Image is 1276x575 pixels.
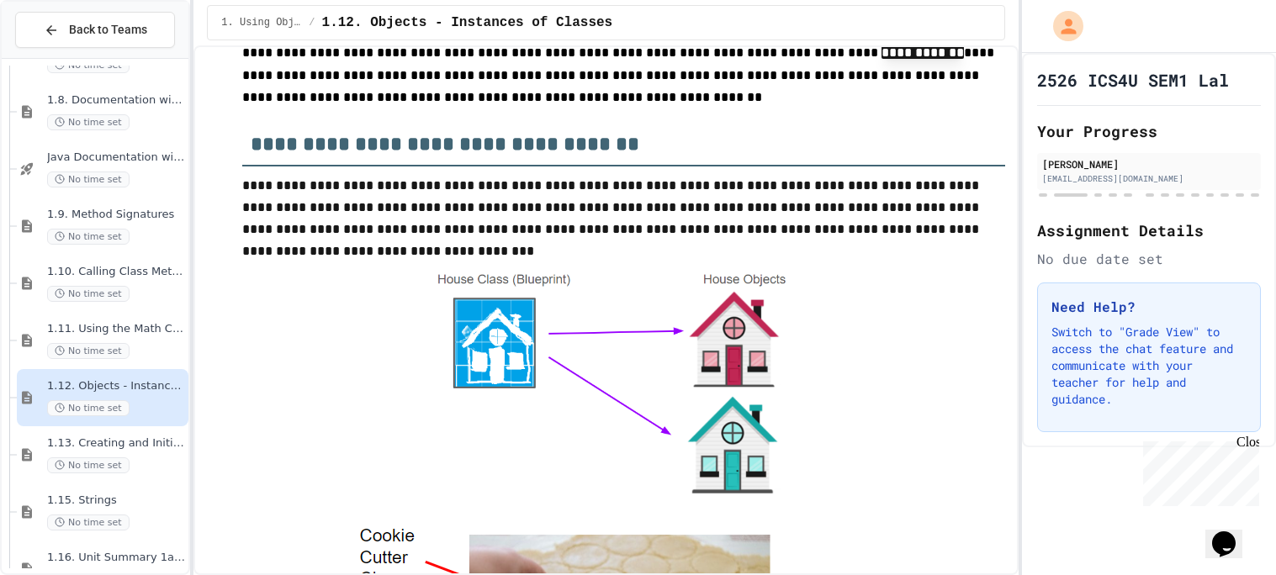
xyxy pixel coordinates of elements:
[47,229,130,245] span: No time set
[309,16,315,29] span: /
[47,150,185,165] span: Java Documentation with Comments - Topic 1.8
[7,7,116,107] div: Chat with us now!Close
[322,13,613,33] span: 1.12. Objects - Instances of Classes
[221,16,302,29] span: 1. Using Objects and Methods
[69,21,147,39] span: Back to Teams
[47,93,185,108] span: 1.8. Documentation with Comments and Preconditions
[1051,297,1247,317] h3: Need Help?
[47,436,185,451] span: 1.13. Creating and Initializing Objects: Constructors
[47,286,130,302] span: No time set
[47,514,130,530] span: No time set
[1037,219,1261,242] h2: Assignment Details
[47,551,185,565] span: 1.16. Unit Summary 1a (1.1-1.6)
[47,265,185,279] span: 1.10. Calling Class Methods
[1042,156,1256,171] div: [PERSON_NAME]
[47,379,185,393] span: 1.12. Objects - Instances of Classes
[47,208,185,222] span: 1.9. Method Signatures
[15,12,175,48] button: Back to Teams
[1037,119,1261,143] h2: Your Progress
[47,114,130,130] span: No time set
[47,171,130,187] span: No time set
[1037,249,1261,269] div: No due date set
[47,457,130,473] span: No time set
[1205,508,1259,558] iframe: chat widget
[47,400,130,416] span: No time set
[1136,435,1259,506] iframe: chat widget
[1051,324,1247,408] p: Switch to "Grade View" to access the chat feature and communicate with your teacher for help and ...
[1035,7,1088,45] div: My Account
[1037,68,1229,92] h1: 2526 ICS4U SEM1 Lal
[1042,172,1256,185] div: [EMAIL_ADDRESS][DOMAIN_NAME]
[47,322,185,336] span: 1.11. Using the Math Class
[47,343,130,359] span: No time set
[47,493,185,508] span: 1.15. Strings
[47,57,130,73] span: No time set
